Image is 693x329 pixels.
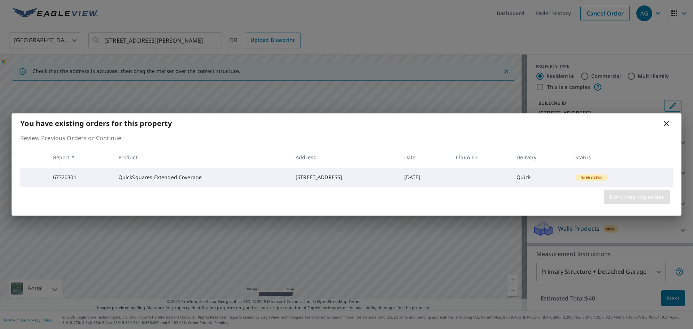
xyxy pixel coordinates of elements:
[450,147,511,168] th: Claim ID
[113,168,290,187] td: QuickSquares Extended Coverage
[20,134,673,142] p: Review Previous Orders or Continue
[610,192,664,202] span: Continue my order
[113,147,290,168] th: Product
[20,118,172,128] b: You have existing orders for this property
[296,174,393,181] div: [STREET_ADDRESS]
[511,168,570,187] td: Quick
[576,175,607,180] span: In Process
[47,168,113,187] td: 67320301
[511,147,570,168] th: Delivery
[604,190,670,204] button: Continue my order
[398,147,450,168] th: Date
[398,168,450,187] td: [DATE]
[290,147,398,168] th: Address
[570,147,651,168] th: Status
[47,147,113,168] th: Report #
